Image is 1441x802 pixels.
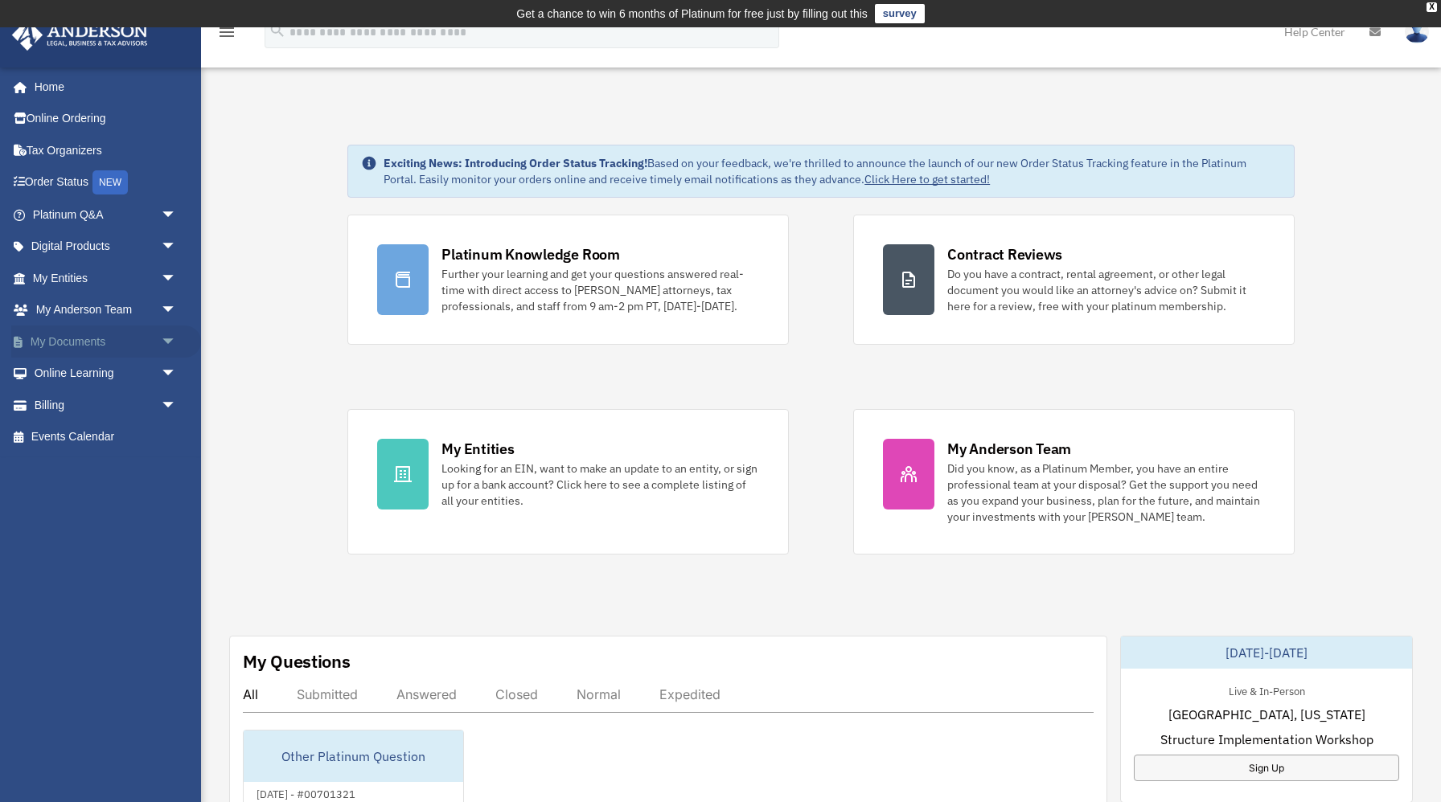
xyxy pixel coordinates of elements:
[11,134,201,166] a: Tax Organizers
[947,266,1265,314] div: Do you have a contract, rental agreement, or other legal document you would like an attorney's ad...
[577,686,621,702] div: Normal
[947,439,1071,459] div: My Anderson Team
[244,784,368,801] div: [DATE] - #00701321
[1134,755,1399,781] a: Sign Up
[297,686,358,702] div: Submitted
[947,460,1265,525] div: Did you know, as a Platinum Member, you have an entire professional team at your disposal? Get th...
[92,170,128,194] div: NEW
[347,409,789,554] a: My Entities Looking for an EIN, want to make an update to an entity, or sign up for a bank accoun...
[864,172,990,186] a: Click Here to get started!
[11,358,201,390] a: Online Learningarrow_drop_down
[244,730,463,782] div: Other Platinum Question
[161,389,193,422] span: arrow_drop_down
[1405,20,1429,43] img: User Pic
[384,156,647,170] strong: Exciting News: Introducing Order Status Tracking!
[269,22,286,39] i: search
[441,439,514,459] div: My Entities
[161,294,193,327] span: arrow_drop_down
[347,215,789,345] a: Platinum Knowledge Room Further your learning and get your questions answered real-time with dire...
[161,198,193,231] span: arrow_drop_down
[947,244,1062,264] div: Contract Reviews
[875,4,925,23] a: survey
[1427,2,1437,12] div: close
[1168,705,1365,724] span: [GEOGRAPHIC_DATA], [US_STATE]
[11,166,201,199] a: Order StatusNEW
[853,409,1295,554] a: My Anderson Team Did you know, as a Platinum Member, you have an entire professional team at your...
[384,155,1281,187] div: Based on your feedback, we're thrilled to announce the launch of our new Order Status Tracking fe...
[441,244,620,264] div: Platinum Knowledge Room
[11,71,193,103] a: Home
[11,103,201,135] a: Online Ordering
[243,686,258,702] div: All
[1121,636,1412,669] div: [DATE]-[DATE]
[161,231,193,264] span: arrow_drop_down
[161,262,193,295] span: arrow_drop_down
[659,686,720,702] div: Expedited
[11,325,201,358] a: My Documentsarrow_drop_down
[11,198,201,231] a: Platinum Q&Aarrow_drop_down
[11,294,201,326] a: My Anderson Teamarrow_drop_down
[11,389,201,421] a: Billingarrow_drop_down
[853,215,1295,345] a: Contract Reviews Do you have a contract, rental agreement, or other legal document you would like...
[161,325,193,358] span: arrow_drop_down
[516,4,868,23] div: Get a chance to win 6 months of Platinum for free just by filling out this
[11,231,201,263] a: Digital Productsarrow_drop_down
[7,19,153,51] img: Anderson Advisors Platinum Portal
[217,23,236,42] i: menu
[441,266,759,314] div: Further your learning and get your questions answered real-time with direct access to [PERSON_NAM...
[495,686,538,702] div: Closed
[243,649,351,673] div: My Questions
[11,421,201,453] a: Events Calendar
[161,358,193,391] span: arrow_drop_down
[217,28,236,42] a: menu
[396,686,457,702] div: Answered
[1216,681,1318,698] div: Live & In-Person
[11,262,201,294] a: My Entitiesarrow_drop_down
[441,460,759,509] div: Looking for an EIN, want to make an update to an entity, or sign up for a bank account? Click her...
[1160,730,1373,749] span: Structure Implementation Workshop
